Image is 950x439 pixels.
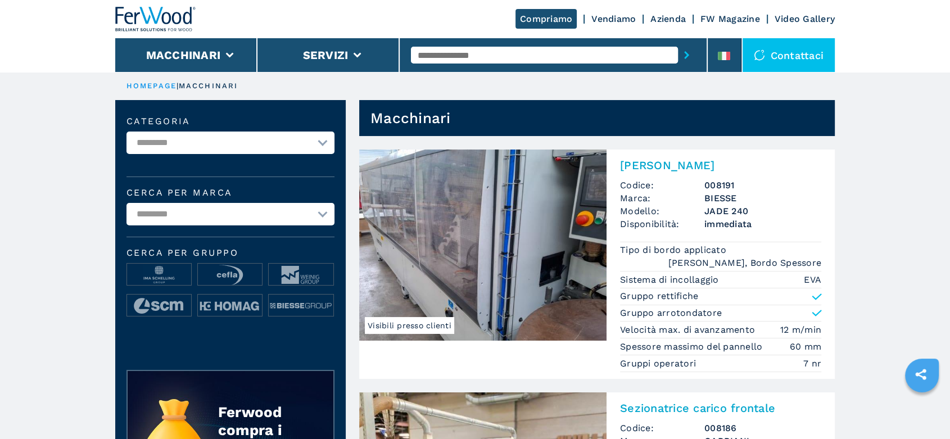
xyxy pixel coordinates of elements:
[126,82,177,90] a: HOMEPAGE
[591,13,636,24] a: Vendiamo
[359,150,835,379] a: Bordatrice Singola BIESSE JADE 240Visibili presso clienti[PERSON_NAME]Codice:008191Marca:BIESSEMo...
[620,274,722,286] p: Sistema di incollaggio
[302,48,348,62] button: Servizi
[620,307,722,319] p: Gruppo arrotondatore
[365,317,454,334] span: Visibili presso clienti
[115,7,196,31] img: Ferwood
[704,422,821,435] h3: 008186
[704,218,821,230] span: immediata
[198,264,262,286] img: image
[668,256,821,269] em: [PERSON_NAME], Bordo Spessore
[780,323,821,336] em: 12 m/min
[754,49,765,61] img: Contattaci
[907,360,935,388] a: sharethis
[620,179,704,192] span: Codice:
[198,295,262,317] img: image
[704,192,821,205] h3: BIESSE
[620,244,729,256] p: Tipo di bordo applicato
[269,295,333,317] img: image
[790,340,821,353] em: 60 mm
[803,357,821,370] em: 7 nr
[704,179,821,192] h3: 008191
[620,205,704,218] span: Modello:
[126,117,334,126] label: Categoria
[775,13,835,24] a: Video Gallery
[804,273,821,286] em: EVA
[146,48,221,62] button: Macchinari
[620,218,704,230] span: Disponibilità:
[743,38,835,72] div: Contattaci
[127,295,191,317] img: image
[179,81,238,91] p: macchinari
[370,109,451,127] h1: Macchinari
[126,188,334,197] label: Cerca per marca
[620,401,821,415] h2: Sezionatrice carico frontale
[620,290,698,302] p: Gruppo rettifiche
[620,357,699,370] p: Gruppi operatori
[620,422,704,435] span: Codice:
[515,9,577,29] a: Compriamo
[678,42,695,68] button: submit-button
[620,324,758,336] p: Velocità max. di avanzamento
[177,82,179,90] span: |
[127,264,191,286] img: image
[359,150,607,341] img: Bordatrice Singola BIESSE JADE 240
[704,205,821,218] h3: JADE 240
[700,13,760,24] a: FW Magazine
[126,248,334,257] span: Cerca per Gruppo
[650,13,686,24] a: Azienda
[620,192,704,205] span: Marca:
[620,341,766,353] p: Spessore massimo del pannello
[902,388,942,431] iframe: Chat
[620,159,821,172] h2: [PERSON_NAME]
[269,264,333,286] img: image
